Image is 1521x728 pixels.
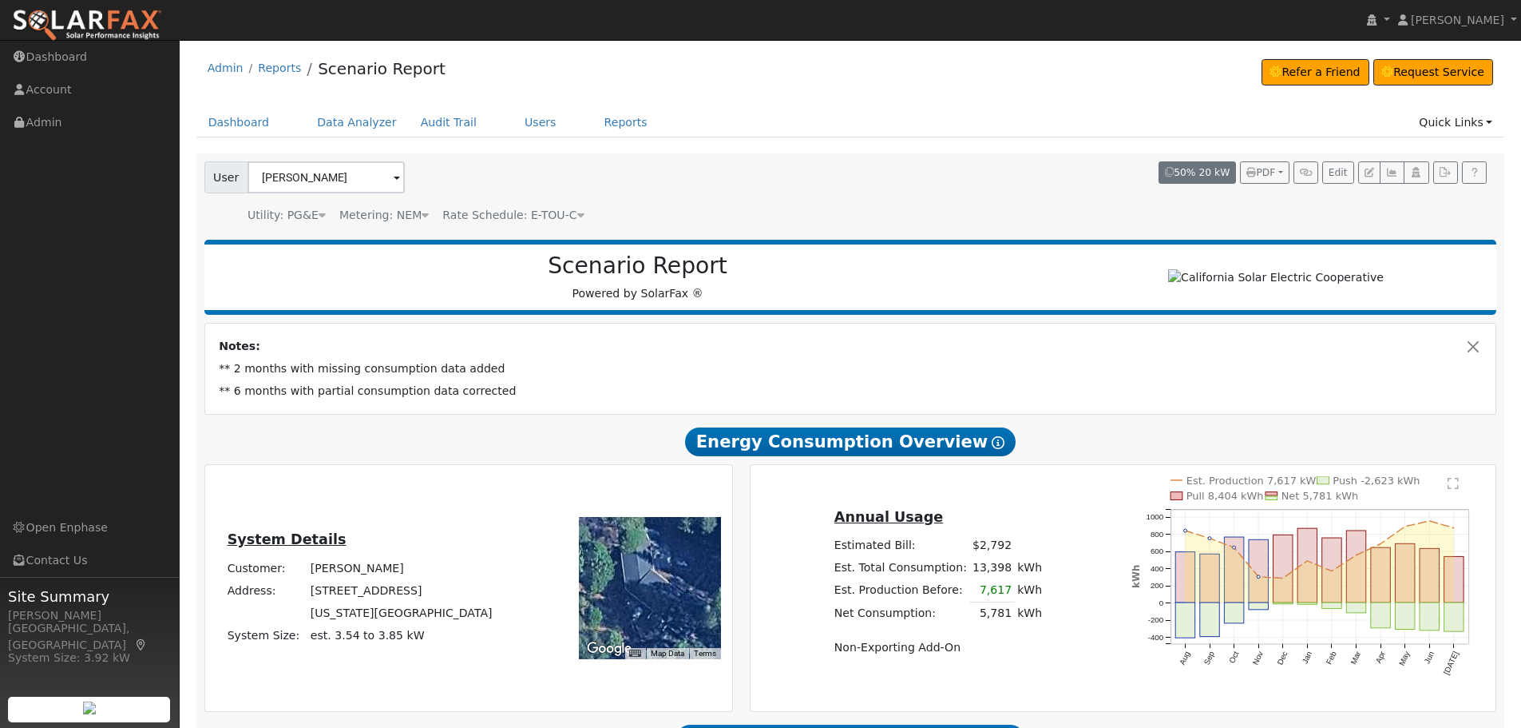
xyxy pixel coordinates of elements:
span: Energy Consumption Overview [685,428,1016,456]
a: Map [134,638,149,651]
span: User [204,161,248,193]
circle: onclick="" [1404,525,1407,528]
td: $2,792 [969,534,1014,556]
td: System Size [307,624,495,646]
rect: onclick="" [1297,603,1317,604]
td: kWh [1015,602,1045,625]
text: 400 [1151,563,1164,572]
rect: onclick="" [1273,603,1293,604]
img: California Solar Electric Cooperative [1168,269,1384,286]
rect: onclick="" [1175,603,1194,638]
text: Est. Production 7,617 kWh [1186,474,1323,486]
td: 13,398 [969,557,1014,579]
circle: onclick="" [1184,529,1187,532]
td: Non-Exporting Add-On [831,636,1044,658]
rect: onclick="" [1273,535,1293,603]
img: SolarFax [12,9,162,42]
td: ** 2 months with missing consumption data added [216,358,1485,380]
div: [PERSON_NAME] [8,607,171,624]
span: Site Summary [8,586,171,607]
rect: onclick="" [1420,548,1439,603]
rect: onclick="" [1347,531,1366,603]
a: Audit Trail [409,108,489,137]
button: Keyboard shortcuts [629,648,640,659]
td: Est. Total Consumption: [831,557,969,579]
img: retrieve [83,702,96,714]
rect: onclick="" [1444,556,1464,603]
a: Users [513,108,568,137]
rect: onclick="" [1249,603,1268,610]
a: Refer a Friend [1262,59,1369,86]
rect: onclick="" [1396,543,1415,603]
div: System Size: 3.92 kW [8,650,171,666]
rect: onclick="" [1322,538,1341,603]
text: Aug [1178,650,1191,666]
span: [PERSON_NAME] [1411,14,1504,26]
rect: onclick="" [1297,528,1317,603]
button: Login As [1404,161,1428,184]
text: Dec [1276,650,1289,666]
a: Help Link [1462,161,1487,184]
button: Multi-Series Graph [1380,161,1404,184]
a: Open this area in Google Maps (opens a new window) [583,638,636,659]
rect: onclick="" [1175,551,1194,602]
text: Sep [1202,649,1217,666]
button: Close [1465,338,1482,355]
button: Generate Report Link [1293,161,1318,184]
td: [US_STATE][GEOGRAPHIC_DATA] [307,602,495,624]
text: Net 5,781 kWh [1281,490,1359,502]
img: Google [583,638,636,659]
text:  [1448,476,1459,489]
text: [DATE] [1442,650,1460,676]
a: Scenario Report [318,59,446,78]
rect: onclick="" [1249,539,1268,603]
rect: onclick="" [1420,603,1439,631]
rect: onclick="" [1225,603,1244,623]
i: Show Help [992,436,1004,449]
rect: onclick="" [1225,537,1244,603]
circle: onclick="" [1281,576,1285,579]
a: Request Service [1373,59,1494,86]
td: Estimated Bill: [831,534,969,556]
text: 1000 [1147,512,1164,521]
a: Dashboard [196,108,282,137]
td: Address: [224,579,307,602]
button: Export Interval Data [1433,161,1458,184]
a: Quick Links [1407,108,1504,137]
a: Data Analyzer [305,108,409,137]
button: Edit User [1358,161,1380,184]
rect: onclick="" [1371,547,1390,603]
button: Map Data [651,648,684,659]
td: [STREET_ADDRESS] [307,579,495,602]
circle: onclick="" [1428,519,1432,523]
td: Net Consumption: [831,602,969,625]
u: System Details [228,531,347,547]
td: Est. Production Before: [831,579,969,603]
text: Apr [1374,649,1388,664]
span: est. 3.54 to 3.85 kW [311,629,425,642]
td: Customer: [224,557,307,579]
text: Mar [1349,649,1363,666]
circle: onclick="" [1452,526,1456,529]
td: [PERSON_NAME] [307,557,495,579]
text: 600 [1151,547,1164,555]
button: Edit [1322,161,1354,184]
text: Oct [1227,650,1241,665]
strong: Notes: [219,340,260,352]
text: 0 [1159,598,1164,607]
text: Jun [1423,650,1436,665]
rect: onclick="" [1200,554,1219,603]
td: System Size: [224,624,307,646]
rect: onclick="" [1371,603,1390,628]
button: PDF [1240,161,1289,184]
button: 50% 20 kW [1159,161,1236,184]
span: Alias: H2ETOUCN [442,209,584,221]
text: Pull 8,404 kWh [1186,490,1264,502]
circle: onclick="" [1355,553,1358,556]
text: Nov [1251,650,1265,666]
text: May [1397,650,1412,667]
text: -200 [1148,615,1164,624]
circle: onclick="" [1233,546,1236,549]
div: [GEOGRAPHIC_DATA], [GEOGRAPHIC_DATA] [8,620,171,654]
circle: onclick="" [1330,569,1333,572]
